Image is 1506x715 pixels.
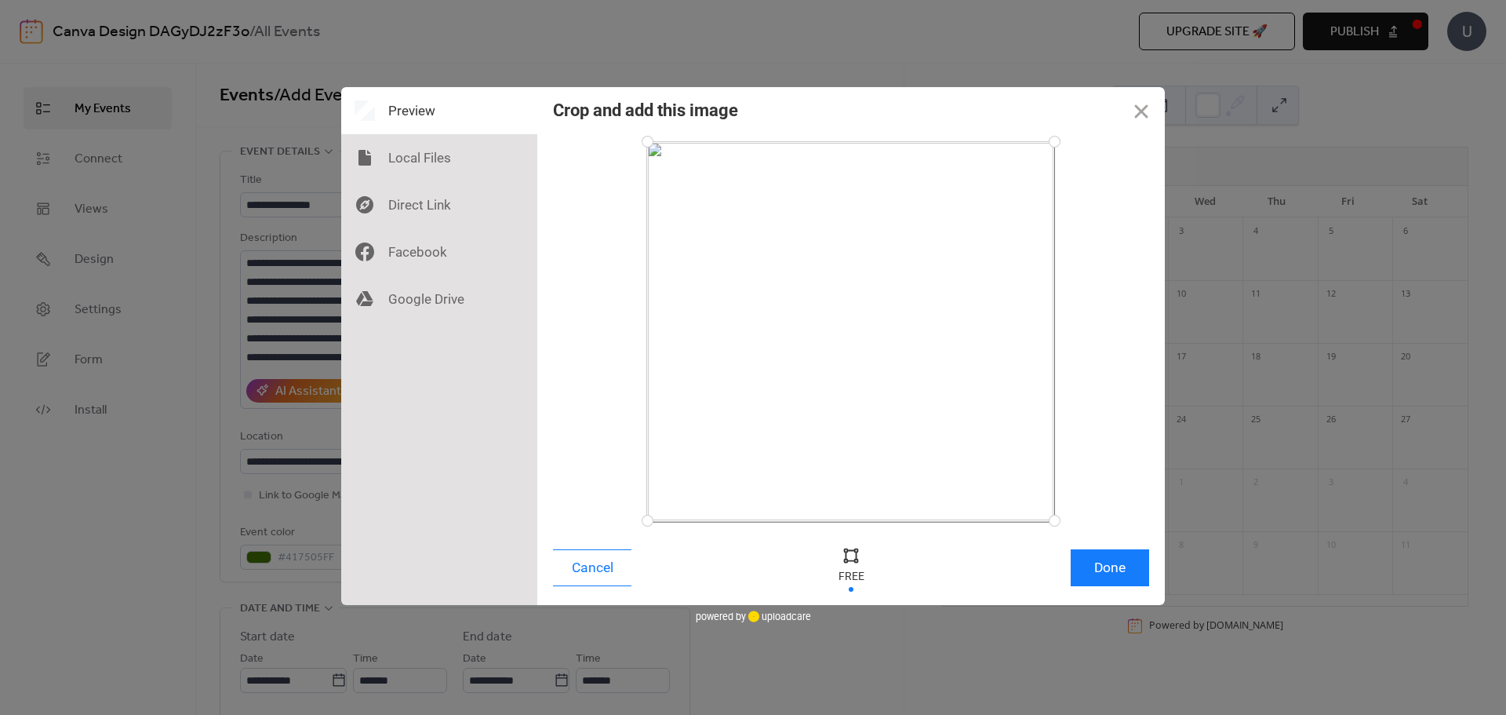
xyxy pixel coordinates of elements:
[341,275,537,323] div: Google Drive
[696,605,811,629] div: powered by
[553,100,738,120] div: Crop and add this image
[1071,549,1149,586] button: Done
[341,228,537,275] div: Facebook
[1118,87,1165,134] button: Close
[341,181,537,228] div: Direct Link
[341,87,537,134] div: Preview
[746,611,811,622] a: uploadcare
[341,134,537,181] div: Local Files
[553,549,631,586] button: Cancel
